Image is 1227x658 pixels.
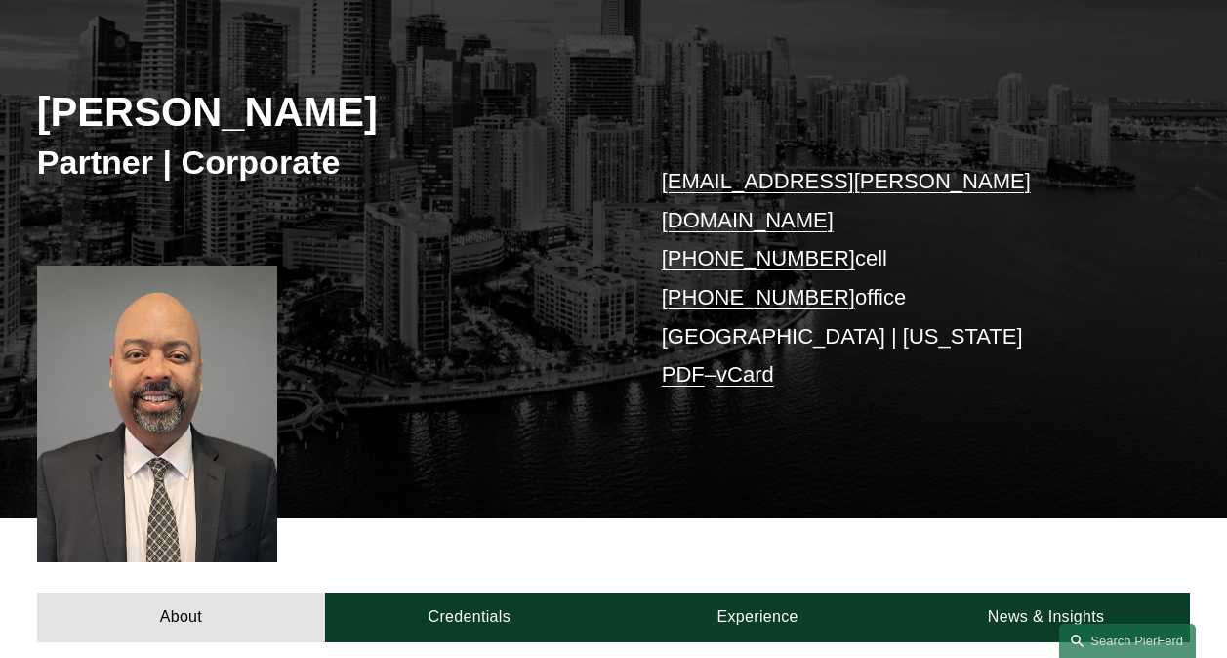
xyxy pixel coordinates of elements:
h2: [PERSON_NAME] [37,88,614,137]
p: cell office [GEOGRAPHIC_DATA] | [US_STATE] – [662,162,1142,394]
a: Search this site [1059,624,1196,658]
a: News & Insights [902,593,1190,642]
h3: Partner | Corporate [37,142,614,183]
a: PDF [662,362,705,387]
a: About [37,593,325,642]
a: Credentials [325,593,613,642]
a: [PHONE_NUMBER] [662,285,855,309]
a: [PHONE_NUMBER] [662,246,855,270]
a: [EMAIL_ADDRESS][PERSON_NAME][DOMAIN_NAME] [662,169,1031,232]
a: Experience [613,593,901,642]
a: vCard [716,362,774,387]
